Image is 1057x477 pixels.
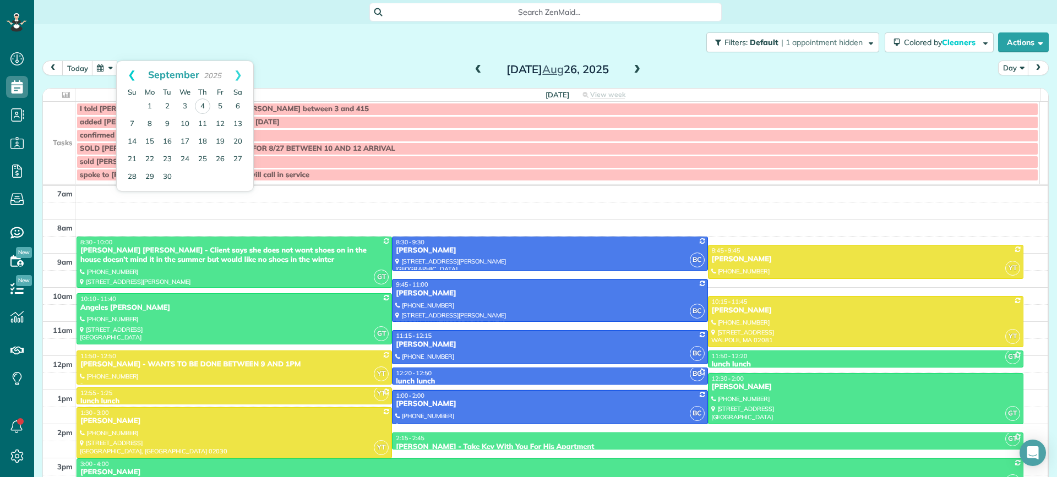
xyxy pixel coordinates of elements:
a: 8 [141,116,159,133]
span: GT [374,270,389,284]
a: 16 [159,133,176,151]
button: Day [998,61,1029,75]
h2: [DATE] 26, 2025 [489,63,626,75]
span: BC [690,366,705,381]
span: I told [PERSON_NAME] not before 2 and I told [PERSON_NAME] between 3 and 415 [80,105,369,113]
div: [PERSON_NAME] [395,340,704,349]
div: lunch lunch [80,397,389,406]
span: Thursday [198,87,207,96]
span: | 1 appointment hidden [781,37,863,47]
span: 10:15 - 11:45 [712,298,748,305]
span: 3:00 - 4:00 [80,460,109,468]
button: prev [42,61,63,75]
a: Filters: Default | 1 appointment hidden [701,32,879,52]
span: 1:30 - 3:00 [80,409,109,416]
div: [PERSON_NAME] [711,306,1020,315]
a: 24 [176,151,194,168]
span: Tuesday [163,87,171,96]
a: 22 [141,151,159,168]
span: 7am [57,189,73,198]
div: [PERSON_NAME] - WANTS TO BE DONE BETWEEN 9 AND 1PM [80,360,389,369]
a: 20 [229,133,247,151]
a: 28 [123,168,141,186]
span: Friday [217,87,224,96]
a: 7 [123,116,141,133]
span: [DATE] [546,90,569,99]
div: Angeles [PERSON_NAME] [80,303,389,312]
a: 19 [211,133,229,151]
button: Colored byCleaners [885,32,994,52]
span: 8am [57,223,73,232]
div: [PERSON_NAME] [711,255,1020,264]
span: GT [1005,431,1020,446]
div: [PERSON_NAME] [PERSON_NAME] - Client says she does not want shoes on in the house doesn’t mind it... [80,246,389,265]
span: GT [1005,406,1020,421]
div: lunch lunch [711,360,1020,369]
a: 21 [123,151,141,168]
span: Saturday [233,87,242,96]
a: 17 [176,133,194,151]
span: 12pm [53,360,73,369]
button: Actions [998,32,1049,52]
span: September [148,68,199,80]
a: 1 [141,98,159,116]
span: BC [690,253,705,267]
span: 2:15 - 2:45 [396,434,424,442]
a: 13 [229,116,247,133]
a: 26 [211,151,229,168]
div: [PERSON_NAME] [395,399,704,409]
span: 11:50 - 12:50 [80,352,116,360]
a: 23 [159,151,176,168]
span: YT [374,366,389,381]
div: [PERSON_NAME] [80,416,389,426]
span: New [16,247,32,258]
span: 8:30 - 9:30 [396,238,424,246]
div: [PERSON_NAME] [395,246,704,255]
span: Colored by [904,37,979,47]
span: BC [690,346,705,361]
span: 1pm [57,394,73,403]
span: New [16,275,32,286]
span: spoke to [PERSON_NAME] from 8/25 was happy will call in service [80,171,309,179]
a: 10 [176,116,194,133]
span: 9am [57,257,73,266]
a: 25 [194,151,211,168]
span: 2025 [204,71,221,80]
span: 1:00 - 2:00 [396,392,424,399]
span: GT [1005,349,1020,364]
button: today [62,61,93,75]
a: 29 [141,168,159,186]
span: View week [590,90,625,99]
span: Monday [145,87,155,96]
span: 10am [53,292,73,300]
a: 9 [159,116,176,133]
div: lunch lunch [395,377,704,386]
span: GT [374,326,389,341]
div: Open Intercom Messenger [1020,440,1046,466]
a: 11 [194,116,211,133]
div: [PERSON_NAME] [711,382,1020,392]
span: 11am [53,326,73,335]
span: Sunday [128,87,137,96]
span: YT [1005,329,1020,344]
button: Filters: Default | 1 appointment hidden [706,32,879,52]
a: Prev [117,61,147,89]
a: 30 [159,168,176,186]
button: next [1028,61,1049,75]
span: 2pm [57,428,73,437]
a: 27 [229,151,247,168]
a: 3 [176,98,194,116]
span: 12:55 - 1:25 [80,389,112,397]
a: 5 [211,98,229,116]
span: Default [750,37,779,47]
a: 18 [194,133,211,151]
span: YT [1005,261,1020,276]
span: confirmed [PERSON_NAME] for 9/5 [80,131,201,140]
a: 14 [123,133,141,151]
span: sold [PERSON_NAME] for office and house [80,157,227,166]
span: 11:15 - 12:15 [396,332,432,339]
a: 2 [159,98,176,116]
span: Wednesday [179,87,190,96]
span: 12:20 - 12:50 [396,369,432,377]
span: YT [374,440,389,455]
